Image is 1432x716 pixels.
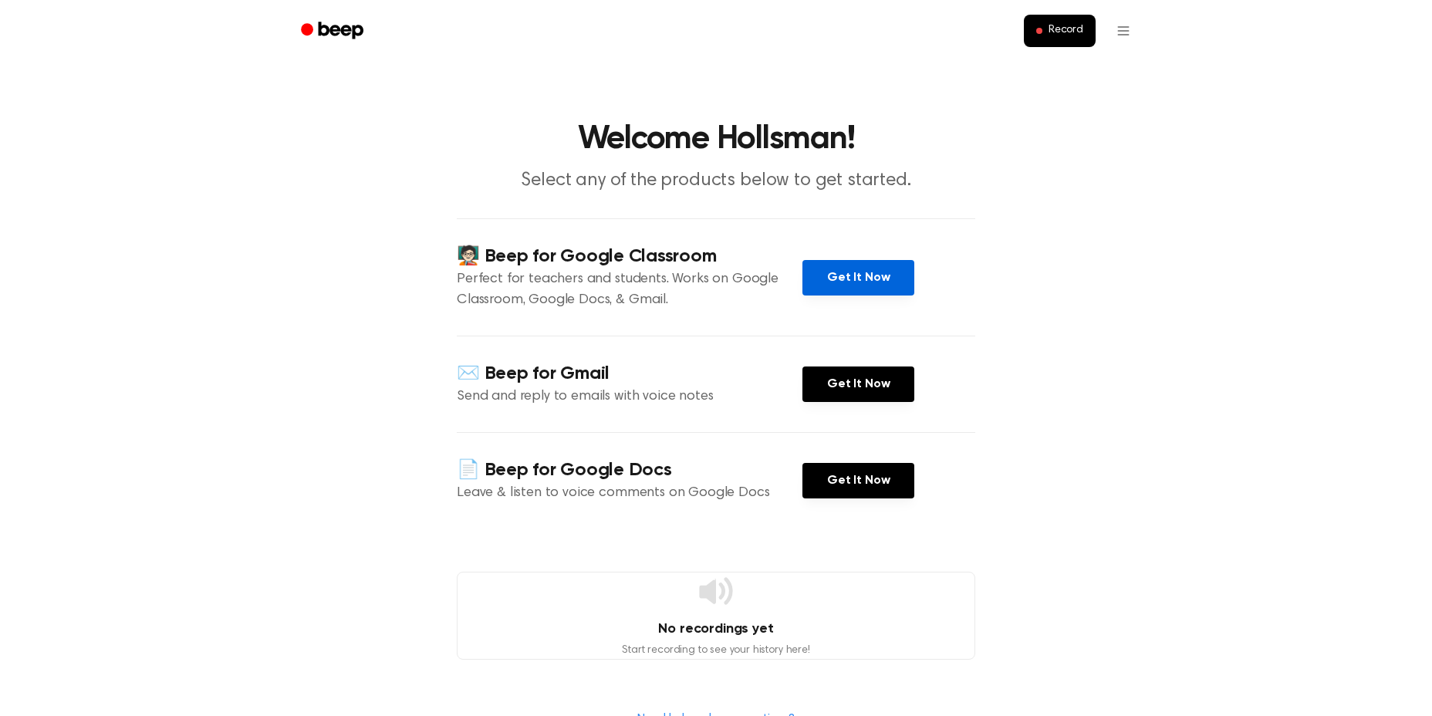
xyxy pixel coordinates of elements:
[1049,24,1083,38] span: Record
[458,643,974,659] p: Start recording to see your history here!
[1105,12,1142,49] button: Open menu
[802,366,914,402] a: Get It Now
[457,483,802,504] p: Leave & listen to voice comments on Google Docs
[457,361,802,387] h4: ✉️ Beep for Gmail
[457,458,802,483] h4: 📄 Beep for Google Docs
[458,619,974,640] h4: No recordings yet
[457,269,802,311] p: Perfect for teachers and students. Works on Google Classroom, Google Docs, & Gmail.
[290,16,377,46] a: Beep
[321,123,1111,156] h1: Welcome Hollsman!
[802,463,914,498] a: Get It Now
[420,168,1012,194] p: Select any of the products below to get started.
[802,260,914,296] a: Get It Now
[1024,15,1096,47] button: Record
[457,244,802,269] h4: 🧑🏻‍🏫 Beep for Google Classroom
[457,387,802,407] p: Send and reply to emails with voice notes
